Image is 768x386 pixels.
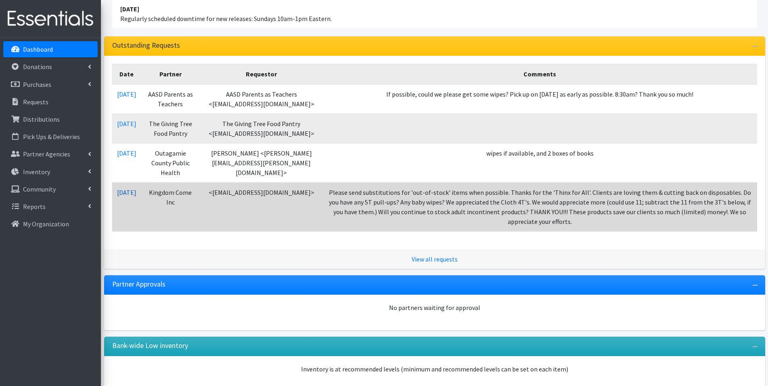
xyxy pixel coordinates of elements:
[3,129,98,145] a: Pick Ups & Deliveries
[112,280,165,289] h3: Partner Approvals
[141,143,200,182] td: Outagamie County Public Health
[23,80,51,89] p: Purchases
[323,143,757,182] td: wipes if available, and 2 boxes of books
[23,220,69,228] p: My Organization
[23,115,60,123] p: Distributions
[3,216,98,232] a: My Organization
[3,41,98,57] a: Dashboard
[141,182,200,231] td: Kingdom Come Inc
[23,150,70,158] p: Partner Agencies
[23,168,50,176] p: Inventory
[200,114,323,143] td: The Giving Tree Food Pantry <[EMAIL_ADDRESS][DOMAIN_NAME]>
[117,149,136,157] a: [DATE]
[23,185,56,193] p: Community
[3,59,98,75] a: Donations
[112,41,180,50] h3: Outstanding Requests
[23,45,53,53] p: Dashboard
[117,188,136,196] a: [DATE]
[112,303,757,312] div: No partners waiting for approval
[23,133,80,141] p: Pick Ups & Deliveries
[323,84,757,114] td: If possible, could we please get some wipes? Pick up on [DATE] as early as possible. 8:30am? Than...
[141,84,200,114] td: AASD Parents as Teachers
[120,5,139,13] strong: [DATE]
[23,63,52,71] p: Donations
[23,202,46,211] p: Reports
[112,342,188,350] h3: Bank-wide Low inventory
[200,143,323,182] td: [PERSON_NAME] <[PERSON_NAME][EMAIL_ADDRESS][PERSON_NAME][DOMAIN_NAME]>
[117,120,136,128] a: [DATE]
[112,364,757,374] p: Inventory is at recommended levels (minimum and recommended levels can be set on each item)
[117,90,136,98] a: [DATE]
[141,64,200,84] th: Partner
[3,164,98,180] a: Inventory
[3,76,98,93] a: Purchases
[323,64,757,84] th: Comments
[3,181,98,197] a: Community
[112,64,141,84] th: Date
[23,98,48,106] p: Requests
[3,94,98,110] a: Requests
[3,146,98,162] a: Partner Agencies
[3,5,98,32] img: HumanEssentials
[412,255,458,263] a: View all requests
[200,64,323,84] th: Requestor
[141,114,200,143] td: The Giving Tree Food Pantry
[323,182,757,231] td: Please send substitutions for 'out-of-stock' items when possible. Thanks for the 'Thinx for All'....
[3,111,98,127] a: Distributions
[3,198,98,215] a: Reports
[200,84,323,114] td: AASD Parents as Teachers <[EMAIL_ADDRESS][DOMAIN_NAME]>
[200,182,323,231] td: <[EMAIL_ADDRESS][DOMAIN_NAME]>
